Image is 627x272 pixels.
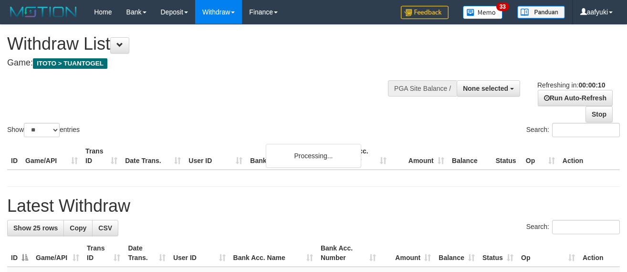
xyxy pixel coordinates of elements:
[463,6,503,19] img: Button%20Memo.svg
[552,123,620,137] input: Search:
[552,220,620,234] input: Search:
[578,81,605,89] strong: 00:00:10
[401,6,449,19] img: Feedback.jpg
[537,81,605,89] span: Refreshing in:
[21,142,82,170] th: Game/API
[82,142,121,170] th: Trans ID
[517,6,565,19] img: panduan.png
[522,142,559,170] th: Op
[32,239,83,267] th: Game/API: activate to sort column ascending
[7,220,64,236] a: Show 25 rows
[526,220,620,234] label: Search:
[492,142,522,170] th: Status
[7,5,80,19] img: MOTION_logo.png
[7,123,80,137] label: Show entries
[124,239,169,267] th: Date Trans.: activate to sort column ascending
[185,142,246,170] th: User ID
[448,142,492,170] th: Balance
[517,239,579,267] th: Op: activate to sort column ascending
[585,106,613,122] a: Stop
[496,2,509,11] span: 33
[526,123,620,137] label: Search:
[7,196,620,216] h1: Latest Withdraw
[7,239,32,267] th: ID: activate to sort column descending
[7,58,408,68] h4: Game:
[230,239,317,267] th: Bank Acc. Name: activate to sort column ascending
[121,142,185,170] th: Date Trans.
[559,142,620,170] th: Action
[390,142,448,170] th: Amount
[435,239,479,267] th: Balance: activate to sort column ascending
[70,224,86,232] span: Copy
[317,239,380,267] th: Bank Acc. Number: activate to sort column ascending
[92,220,118,236] a: CSV
[479,239,517,267] th: Status: activate to sort column ascending
[7,142,21,170] th: ID
[579,239,620,267] th: Action
[169,239,230,267] th: User ID: activate to sort column ascending
[463,85,508,92] span: None selected
[24,123,60,137] select: Showentries
[457,80,520,97] button: None selected
[13,224,58,232] span: Show 25 rows
[7,34,408,54] h1: Withdraw List
[63,220,93,236] a: Copy
[98,224,112,232] span: CSV
[332,142,390,170] th: Bank Acc. Number
[538,90,613,106] a: Run Auto-Refresh
[33,58,107,69] span: ITOTO > TUANTOGEL
[266,144,361,168] div: Processing...
[246,142,332,170] th: Bank Acc. Name
[388,80,457,97] div: PGA Site Balance /
[83,239,124,267] th: Trans ID: activate to sort column ascending
[380,239,435,267] th: Amount: activate to sort column ascending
